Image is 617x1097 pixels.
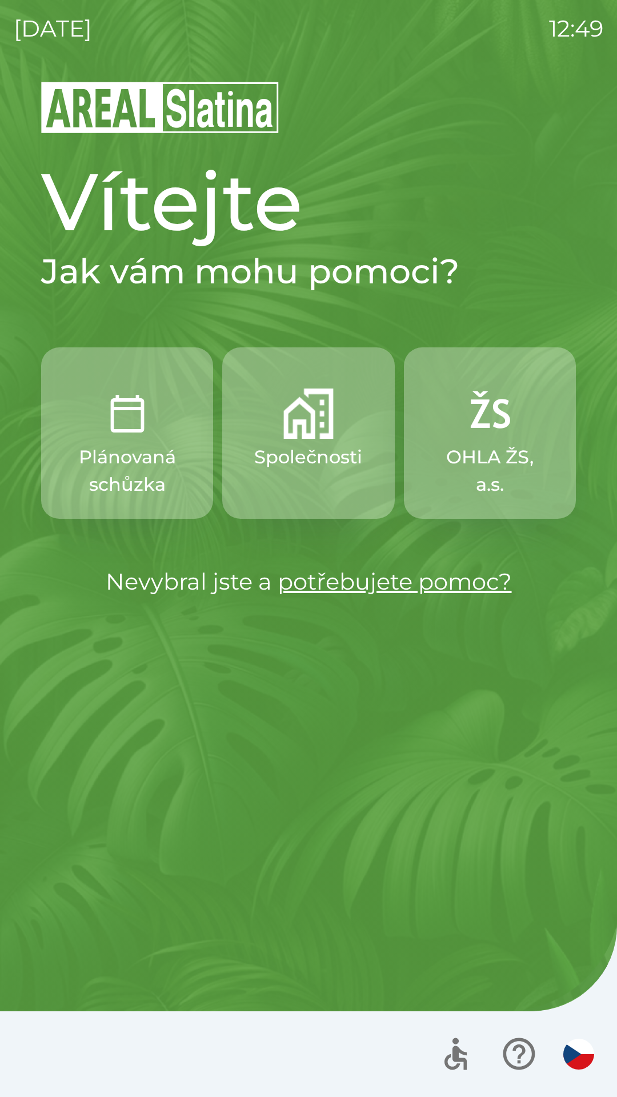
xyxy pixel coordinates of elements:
button: Plánovaná schůzka [41,347,213,519]
h1: Vítejte [41,153,576,250]
p: [DATE] [14,11,92,46]
img: 9f72f9f4-8902-46ff-b4e6-bc4241ee3c12.png [464,389,515,439]
a: potřebujete pomoc? [278,567,512,595]
p: 12:49 [549,11,603,46]
img: cs flag [563,1039,594,1070]
p: OHLA ŽS, a.s. [431,443,548,498]
button: OHLA ŽS, a.s. [404,347,576,519]
img: 58b4041c-2a13-40f9-aad2-b58ace873f8c.png [283,389,334,439]
h2: Jak vám mohu pomoci? [41,250,576,293]
p: Společnosti [254,443,362,471]
img: Logo [41,80,576,135]
p: Nevybral jste a [41,564,576,599]
button: Společnosti [222,347,394,519]
p: Plánovaná schůzka [69,443,186,498]
img: 0ea463ad-1074-4378-bee6-aa7a2f5b9440.png [102,389,153,439]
